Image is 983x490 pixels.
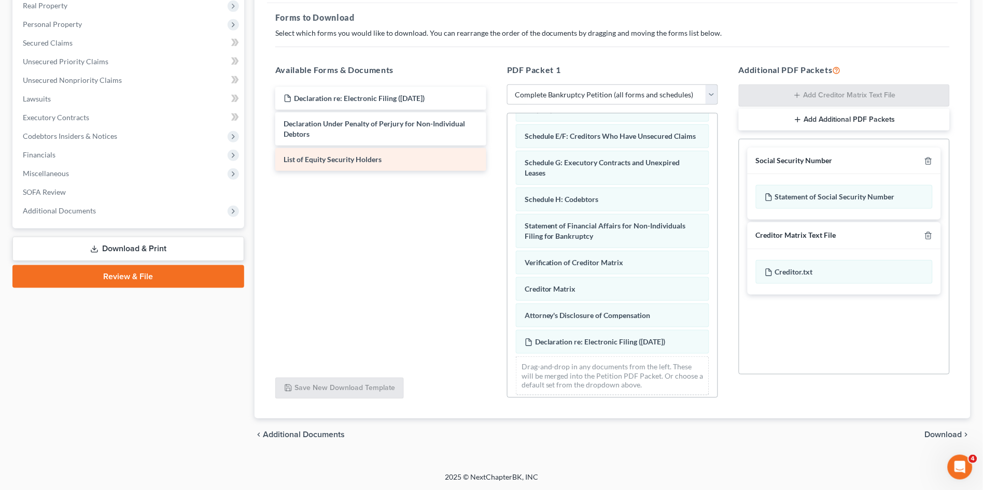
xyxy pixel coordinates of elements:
[23,94,51,103] span: Lawsuits
[294,94,425,103] span: Declaration re: Electronic Filing ([DATE])
[15,52,244,71] a: Unsecured Priority Claims
[23,188,66,196] span: SOFA Review
[525,311,651,320] span: Attorney's Disclosure of Compensation
[23,38,73,47] span: Secured Claims
[525,158,680,177] span: Schedule G: Executory Contracts and Unexpired Leases
[12,237,244,261] a: Download & Print
[516,356,709,395] div: Drag-and-drop in any documents from the left. These will be merged into the Petition PDF Packet. ...
[15,34,244,52] a: Secured Claims
[15,183,244,201] a: SOFA Review
[525,132,696,140] span: Schedule E/F: Creditors Who Have Unsecured Claims
[739,64,950,76] h5: Additional PDF Packets
[15,71,244,90] a: Unsecured Nonpriority Claims
[756,185,933,209] div: Statement of Social Security Number
[535,337,666,346] span: Declaration re: Electronic Filing ([DATE])
[15,90,244,108] a: Lawsuits
[284,155,382,164] span: List of Equity Security Holders
[23,76,122,84] span: Unsecured Nonpriority Claims
[275,64,486,76] h5: Available Forms & Documents
[15,108,244,127] a: Executory Contracts
[962,431,971,439] i: chevron_right
[969,455,977,463] span: 4
[275,11,950,24] h5: Forms to Download
[525,258,624,267] span: Verification of Creditor Matrix
[925,431,971,439] button: Download chevron_right
[739,109,950,131] button: Add Additional PDF Packets
[507,64,718,76] h5: PDF Packet 1
[23,1,67,10] span: Real Property
[23,206,96,215] span: Additional Documents
[756,230,836,240] div: Creditor Matrix Text File
[275,378,404,399] button: Save New Download Template
[23,20,82,28] span: Personal Property
[525,221,686,240] span: Statement of Financial Affairs for Non-Individuals Filing for Bankruptcy
[948,455,973,480] iframe: Intercom live chat
[925,431,962,439] span: Download
[739,84,950,107] button: Add Creditor Matrix Text File
[756,156,833,166] div: Social Security Number
[12,265,244,288] a: Review & File
[525,195,599,204] span: Schedule H: Codebtors
[23,132,117,140] span: Codebtors Insiders & Notices
[255,431,263,439] i: chevron_left
[275,28,950,38] p: Select which forms you would like to download. You can rearrange the order of the documents by dr...
[23,57,108,66] span: Unsecured Priority Claims
[263,431,345,439] span: Additional Documents
[23,169,69,178] span: Miscellaneous
[255,431,345,439] a: chevron_left Additional Documents
[525,284,576,293] span: Creditor Matrix
[23,150,55,159] span: Financials
[284,119,465,138] span: Declaration Under Penalty of Perjury for Non-Individual Debtors
[23,113,89,122] span: Executory Contracts
[756,260,933,284] div: Creditor.txt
